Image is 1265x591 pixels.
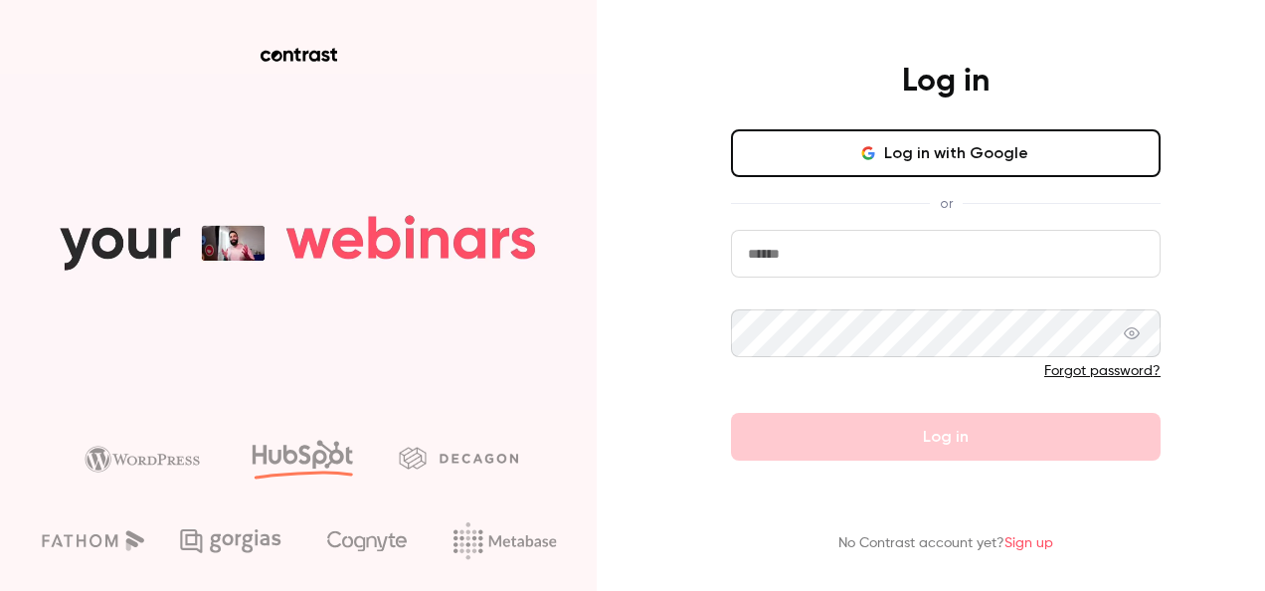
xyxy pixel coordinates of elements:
[902,62,990,101] h4: Log in
[930,193,963,214] span: or
[1004,536,1053,550] a: Sign up
[731,129,1161,177] button: Log in with Google
[838,533,1053,554] p: No Contrast account yet?
[399,447,518,469] img: decagon
[1044,364,1161,378] a: Forgot password?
